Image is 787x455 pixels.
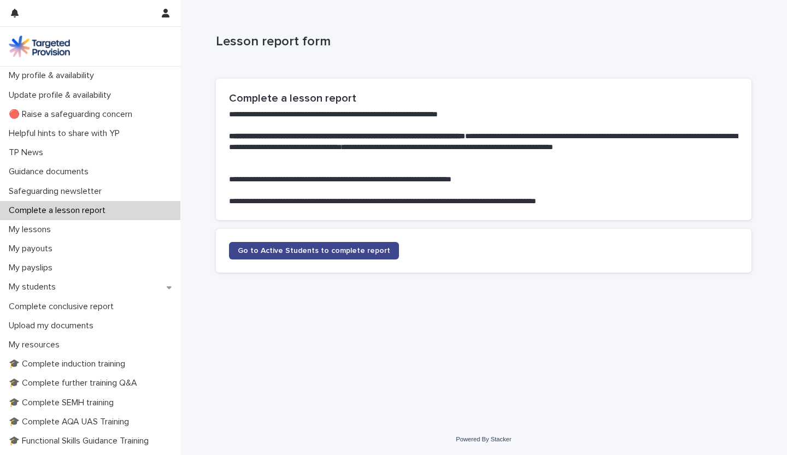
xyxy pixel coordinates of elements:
[4,340,68,350] p: My resources
[4,90,120,101] p: Update profile & availability
[4,282,64,292] p: My students
[4,186,110,197] p: Safeguarding newsletter
[4,417,138,427] p: 🎓 Complete AQA UAS Training
[4,147,52,158] p: TP News
[4,205,114,216] p: Complete a lesson report
[229,242,399,259] a: Go to Active Students to complete report
[4,302,122,312] p: Complete conclusive report
[456,436,511,442] a: Powered By Stacker
[4,128,128,139] p: Helpful hints to share with YP
[9,36,70,57] img: M5nRWzHhSzIhMunXDL62
[4,244,61,254] p: My payouts
[4,359,134,369] p: 🎓 Complete induction training
[4,70,103,81] p: My profile & availability
[4,321,102,331] p: Upload my documents
[4,167,97,177] p: Guidance documents
[4,378,146,388] p: 🎓 Complete further training Q&A
[229,92,738,105] h2: Complete a lesson report
[4,398,122,408] p: 🎓 Complete SEMH training
[4,224,60,235] p: My lessons
[4,263,61,273] p: My payslips
[238,247,390,255] span: Go to Active Students to complete report
[4,436,157,446] p: 🎓 Functional Skills Guidance Training
[4,109,141,120] p: 🔴 Raise a safeguarding concern
[216,34,747,50] p: Lesson report form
